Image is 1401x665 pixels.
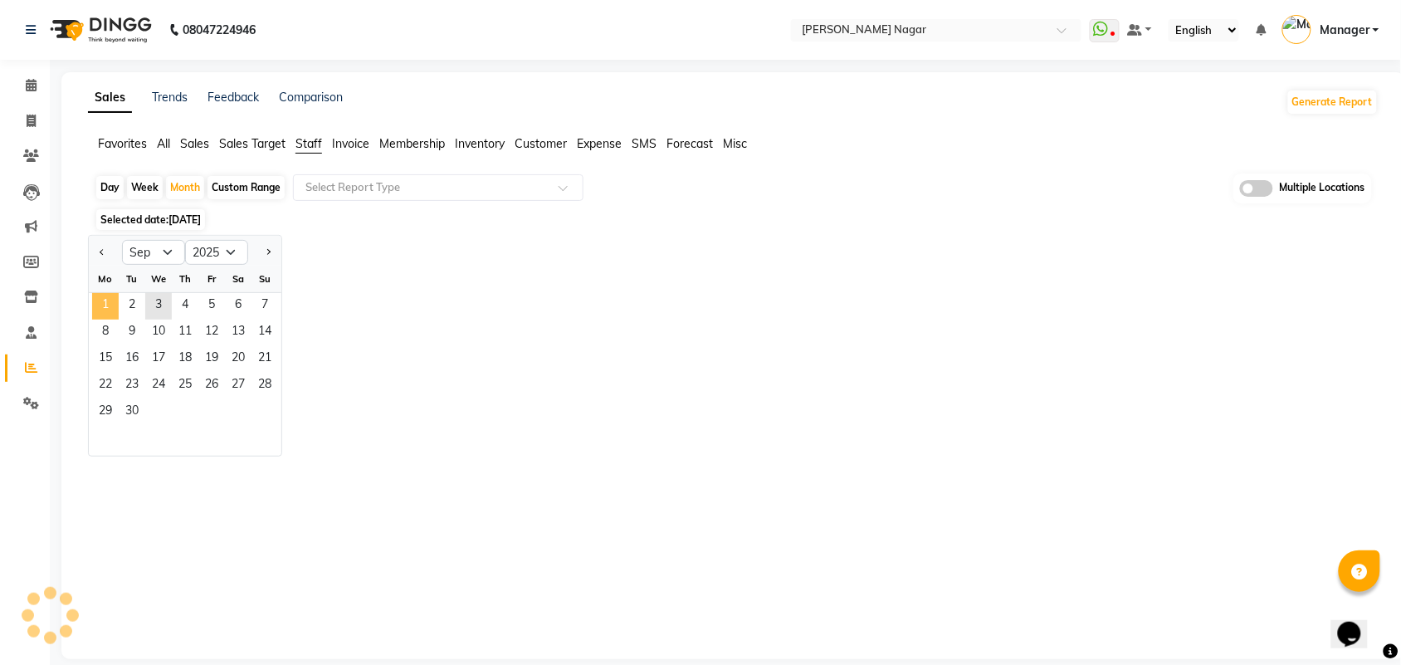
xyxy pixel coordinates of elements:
span: 7 [251,293,278,320]
span: 30 [119,399,145,426]
span: 26 [198,373,225,399]
span: Manager [1320,22,1369,39]
span: 19 [198,346,225,373]
a: Feedback [207,90,259,105]
div: Thursday, September 11, 2025 [172,320,198,346]
div: Tuesday, September 30, 2025 [119,399,145,426]
div: Tuesday, September 23, 2025 [119,373,145,399]
div: Monday, September 1, 2025 [92,293,119,320]
span: Invoice [332,136,369,151]
div: Thursday, September 18, 2025 [172,346,198,373]
button: Previous month [95,239,109,266]
span: 1 [92,293,119,320]
div: Custom Range [207,176,285,199]
span: 4 [172,293,198,320]
span: 24 [145,373,172,399]
span: All [157,136,170,151]
span: Forecast [666,136,713,151]
div: Saturday, September 27, 2025 [225,373,251,399]
div: Tu [119,266,145,292]
button: Generate Report [1288,90,1377,114]
div: Wednesday, September 3, 2025 [145,293,172,320]
span: 14 [251,320,278,346]
span: 8 [92,320,119,346]
a: Trends [152,90,188,105]
div: Friday, September 26, 2025 [198,373,225,399]
div: Tuesday, September 9, 2025 [119,320,145,346]
span: 21 [251,346,278,373]
span: Membership [379,136,445,151]
div: We [145,266,172,292]
div: Friday, September 19, 2025 [198,346,225,373]
div: Sunday, September 21, 2025 [251,346,278,373]
span: Inventory [455,136,505,151]
span: SMS [632,136,657,151]
span: 15 [92,346,119,373]
div: Monday, September 8, 2025 [92,320,119,346]
span: 12 [198,320,225,346]
div: Sunday, September 28, 2025 [251,373,278,399]
div: Su [251,266,278,292]
span: 18 [172,346,198,373]
span: Selected date: [96,209,205,230]
a: Comparison [279,90,343,105]
span: Sales Target [219,136,286,151]
div: Month [166,176,204,199]
div: Friday, September 12, 2025 [198,320,225,346]
div: Sunday, September 14, 2025 [251,320,278,346]
div: Sunday, September 7, 2025 [251,293,278,320]
div: Mo [92,266,119,292]
div: Wednesday, September 24, 2025 [145,373,172,399]
span: 20 [225,346,251,373]
img: logo [42,7,156,53]
b: 08047224946 [183,7,256,53]
div: Saturday, September 20, 2025 [225,346,251,373]
span: 22 [92,373,119,399]
span: Misc [723,136,747,151]
span: Favorites [98,136,147,151]
div: Wednesday, September 17, 2025 [145,346,172,373]
span: 2 [119,293,145,320]
div: Monday, September 29, 2025 [92,399,119,426]
span: 23 [119,373,145,399]
div: Day [96,176,124,199]
div: Fr [198,266,225,292]
a: Sales [88,83,132,113]
div: Th [172,266,198,292]
div: Monday, September 22, 2025 [92,373,119,399]
span: 10 [145,320,172,346]
div: Wednesday, September 10, 2025 [145,320,172,346]
select: Select year [185,240,248,265]
span: 27 [225,373,251,399]
span: 17 [145,346,172,373]
span: Staff [295,136,322,151]
span: 3 [145,293,172,320]
div: Thursday, September 4, 2025 [172,293,198,320]
span: 5 [198,293,225,320]
div: Week [127,176,163,199]
div: Tuesday, September 2, 2025 [119,293,145,320]
img: Manager [1282,15,1311,44]
div: Friday, September 5, 2025 [198,293,225,320]
span: 28 [251,373,278,399]
span: 16 [119,346,145,373]
span: Expense [577,136,622,151]
div: Thursday, September 25, 2025 [172,373,198,399]
div: Sa [225,266,251,292]
select: Select month [122,240,185,265]
iframe: chat widget [1331,599,1384,648]
span: [DATE] [168,213,201,226]
span: Multiple Locations [1280,180,1365,197]
span: 25 [172,373,198,399]
div: Tuesday, September 16, 2025 [119,346,145,373]
div: Monday, September 15, 2025 [92,346,119,373]
span: 6 [225,293,251,320]
span: 29 [92,399,119,426]
span: Sales [180,136,209,151]
span: 9 [119,320,145,346]
div: Saturday, September 6, 2025 [225,293,251,320]
span: 11 [172,320,198,346]
span: 13 [225,320,251,346]
button: Next month [261,239,275,266]
div: Saturday, September 13, 2025 [225,320,251,346]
